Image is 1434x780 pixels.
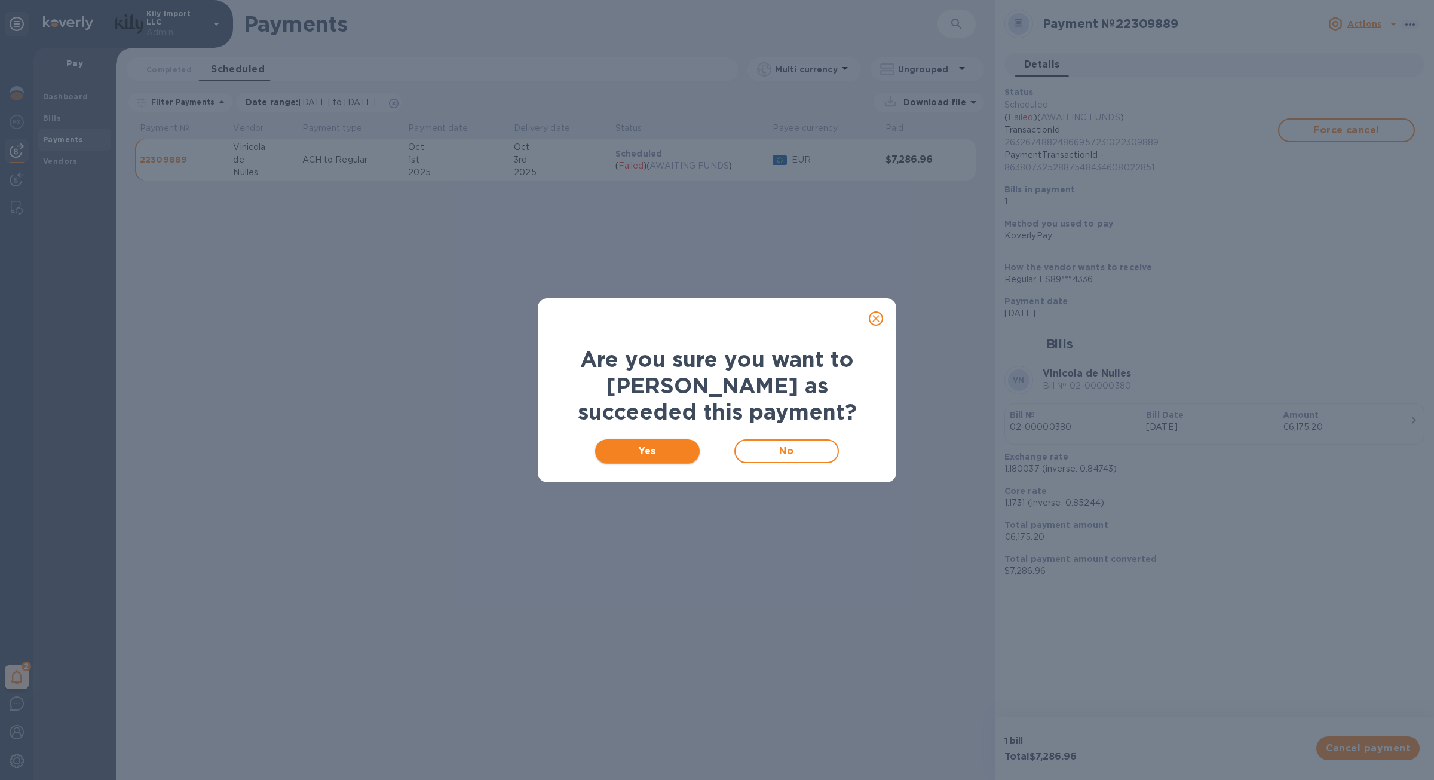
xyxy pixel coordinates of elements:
button: Yes [595,439,700,463]
span: No [745,444,828,458]
button: No [734,439,839,463]
span: Yes [605,444,690,458]
button: close [862,304,890,333]
b: Are you sure you want to [PERSON_NAME] as succeeded this payment? [578,346,857,425]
